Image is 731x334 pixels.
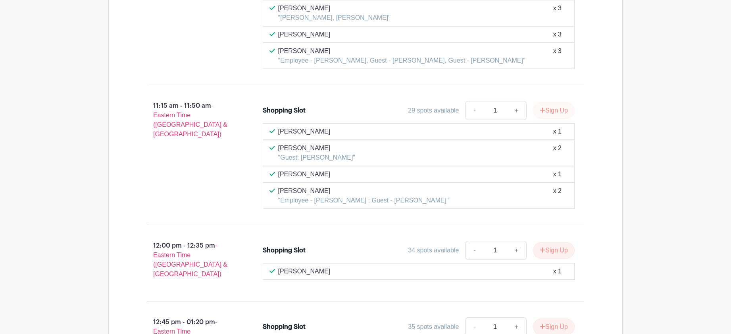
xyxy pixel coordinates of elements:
button: Sign Up [533,102,575,119]
div: Shopping Slot [263,106,306,115]
p: [PERSON_NAME] [278,143,356,153]
div: Shopping Slot [263,322,306,332]
div: x 1 [553,267,562,276]
a: + [507,241,527,260]
div: x 3 [553,30,562,39]
p: [PERSON_NAME] [278,170,331,179]
div: x 2 [553,186,562,205]
div: x 1 [553,127,562,136]
p: "Guest: [PERSON_NAME]" [278,153,356,162]
p: [PERSON_NAME] [278,186,449,196]
div: 35 spots available [408,322,459,332]
p: [PERSON_NAME] [278,4,391,13]
p: [PERSON_NAME] [278,46,525,56]
p: "Employee - [PERSON_NAME] ; Guest - [PERSON_NAME]" [278,196,449,205]
button: Sign Up [533,242,575,259]
p: 11:15 am - 11:50 am [134,98,250,142]
p: "[PERSON_NAME], [PERSON_NAME]" [278,13,391,23]
span: - Eastern Time ([GEOGRAPHIC_DATA] & [GEOGRAPHIC_DATA]) [153,242,227,277]
p: [PERSON_NAME] [278,30,331,39]
p: 12:00 pm - 12:35 pm [134,238,250,282]
a: - [465,101,483,120]
div: 34 spots available [408,246,459,255]
div: x 3 [553,46,562,65]
p: [PERSON_NAME] [278,267,331,276]
a: - [465,241,483,260]
div: x 3 [553,4,562,23]
div: x 2 [553,143,562,162]
span: - Eastern Time ([GEOGRAPHIC_DATA] & [GEOGRAPHIC_DATA]) [153,102,227,137]
p: [PERSON_NAME] [278,127,331,136]
div: x 1 [553,170,562,179]
p: "Employee - [PERSON_NAME], Guest - [PERSON_NAME], Guest - [PERSON_NAME]" [278,56,525,65]
div: Shopping Slot [263,246,306,255]
a: + [507,101,527,120]
div: 29 spots available [408,106,459,115]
